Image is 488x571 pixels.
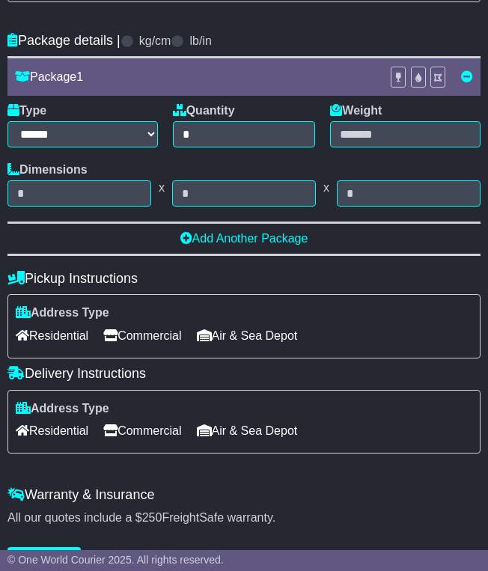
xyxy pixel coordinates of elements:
[103,324,181,347] span: Commercial
[197,419,298,442] span: Air & Sea Depot
[180,232,308,245] a: Add Another Package
[189,34,211,48] label: lb/in
[330,103,382,117] label: Weight
[16,419,88,442] span: Residential
[103,419,181,442] span: Commercial
[7,487,481,503] h4: Warranty & Insurance
[7,162,88,177] label: Dimensions
[16,324,88,347] span: Residential
[151,180,172,195] span: x
[7,103,46,117] label: Type
[7,510,481,525] div: All our quotes include a $ FreightSafe warranty.
[16,401,109,415] label: Address Type
[7,33,121,49] h4: Package details |
[316,180,337,195] span: x
[16,305,109,320] label: Address Type
[197,324,298,347] span: Air & Sea Depot
[7,271,481,287] h4: Pickup Instructions
[7,70,382,84] div: Package
[142,511,162,524] span: 250
[7,554,224,566] span: © One World Courier 2025. All rights reserved.
[7,366,481,382] h4: Delivery Instructions
[173,103,235,117] label: Quantity
[76,70,83,83] span: 1
[461,70,473,83] a: Remove this item
[139,34,171,48] label: kg/cm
